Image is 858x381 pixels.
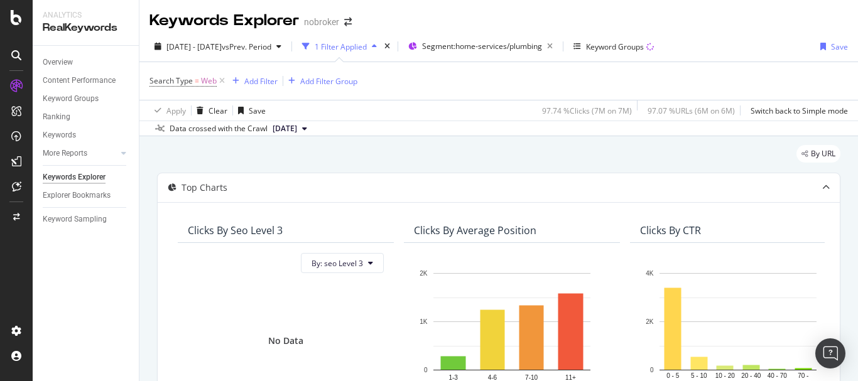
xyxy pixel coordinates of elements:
[43,189,111,202] div: Explorer Bookmarks
[195,75,199,86] span: =
[43,147,87,160] div: More Reports
[648,105,735,116] div: 97.07 % URLs ( 6M on 6M )
[244,76,278,87] div: Add Filter
[43,92,130,105] a: Keyword Groups
[201,72,217,90] span: Web
[691,372,707,379] text: 5 - 10
[304,16,339,28] div: nobroker
[273,123,297,134] span: 2025 Jul. 7th
[796,145,840,163] div: legacy label
[43,213,107,226] div: Keyword Sampling
[301,253,384,273] button: By: seo Level 3
[403,36,558,56] button: Segment:home-services/plumbing
[43,147,117,160] a: More Reports
[525,374,538,381] text: 7-10
[268,121,312,136] button: [DATE]
[43,213,130,226] a: Keyword Sampling
[815,36,848,56] button: Save
[166,41,222,52] span: [DATE] - [DATE]
[586,41,644,52] div: Keyword Groups
[344,18,352,26] div: arrow-right-arrow-left
[43,92,99,105] div: Keyword Groups
[424,367,428,373] text: 0
[815,338,845,368] div: Open Intercom Messenger
[43,21,129,35] div: RealKeywords
[149,100,186,121] button: Apply
[420,270,428,277] text: 2K
[170,123,268,134] div: Data crossed with the Crawl
[43,171,106,184] div: Keywords Explorer
[565,374,576,381] text: 11+
[268,335,303,347] div: No Data
[43,74,130,87] a: Content Performance
[43,189,130,202] a: Explorer Bookmarks
[768,372,788,379] text: 40 - 70
[715,372,736,379] text: 10 - 20
[300,76,357,87] div: Add Filter Group
[312,258,363,269] span: By: seo Level 3
[646,270,654,277] text: 4K
[488,374,497,381] text: 4-6
[315,41,367,52] div: 1 Filter Applied
[414,224,536,237] div: Clicks By Average Position
[811,150,835,158] span: By URL
[382,40,393,53] div: times
[188,224,283,237] div: Clicks By seo Level 3
[43,56,73,69] div: Overview
[420,318,428,325] text: 1K
[568,36,659,56] button: Keyword Groups
[43,110,70,124] div: Ranking
[166,105,186,116] div: Apply
[209,105,227,116] div: Clear
[182,181,227,194] div: Top Charts
[650,367,654,373] text: 0
[149,75,193,86] span: Search Type
[746,100,848,121] button: Switch back to Simple mode
[798,372,808,379] text: 70 -
[741,372,761,379] text: 20 - 40
[227,73,278,89] button: Add Filter
[422,41,542,51] span: Segment: home-services/plumbing
[831,41,848,52] div: Save
[43,129,130,142] a: Keywords
[43,74,116,87] div: Content Performance
[542,105,632,116] div: 97.74 % Clicks ( 7M on 7M )
[43,129,76,142] div: Keywords
[43,10,129,21] div: Analytics
[149,36,286,56] button: [DATE] - [DATE]vsPrev. Period
[43,171,130,184] a: Keywords Explorer
[192,100,227,121] button: Clear
[149,10,299,31] div: Keywords Explorer
[646,318,654,325] text: 2K
[43,110,130,124] a: Ranking
[448,374,458,381] text: 1-3
[43,56,130,69] a: Overview
[222,41,271,52] span: vs Prev. Period
[297,36,382,56] button: 1 Filter Applied
[283,73,357,89] button: Add Filter Group
[751,105,848,116] div: Switch back to Simple mode
[249,105,266,116] div: Save
[640,224,701,237] div: Clicks By CTR
[233,100,266,121] button: Save
[666,372,679,379] text: 0 - 5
